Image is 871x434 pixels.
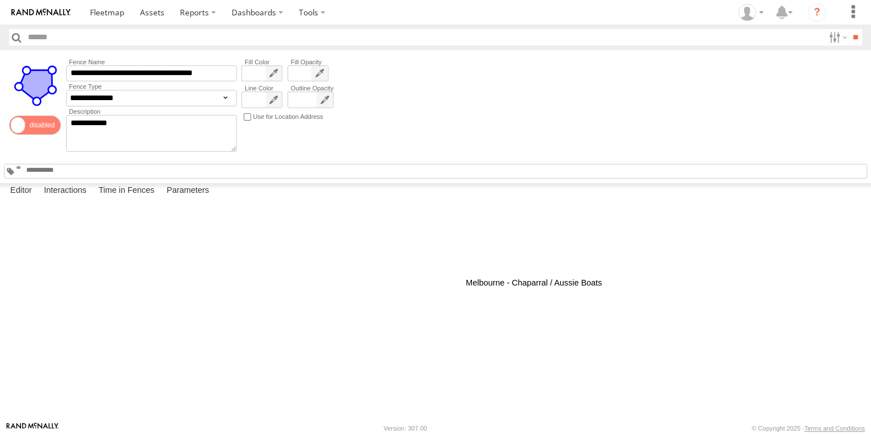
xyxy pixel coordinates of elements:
label: Line Color [241,85,282,92]
img: rand-logo.svg [11,9,71,16]
label: Search Filter Options [824,29,849,46]
label: Description [66,108,237,115]
label: Interactions [38,183,92,199]
div: © Copyright 2025 - [751,425,865,432]
a: Terms and Conditions [804,425,865,432]
label: Fence Type [66,83,237,90]
label: Use for Location Address [253,111,323,122]
label: Fill Opacity [287,59,328,65]
label: Fence Name [66,59,237,65]
span: Enable/Disable Status [9,115,61,135]
div: Tarun Kanti [734,4,767,21]
label: Time in Fences [93,183,160,199]
div: Version: 307.00 [384,425,427,432]
i: ? [808,3,826,22]
span: Fence Restricted [17,166,20,168]
label: Fill Color [241,59,282,65]
label: Parameters [161,183,215,199]
a: Visit our Website [6,423,59,434]
label: Editor [5,183,38,199]
label: Outline Opacity [287,85,334,92]
div: Melbourne - Chaparral / Aussie Boats [460,272,607,295]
